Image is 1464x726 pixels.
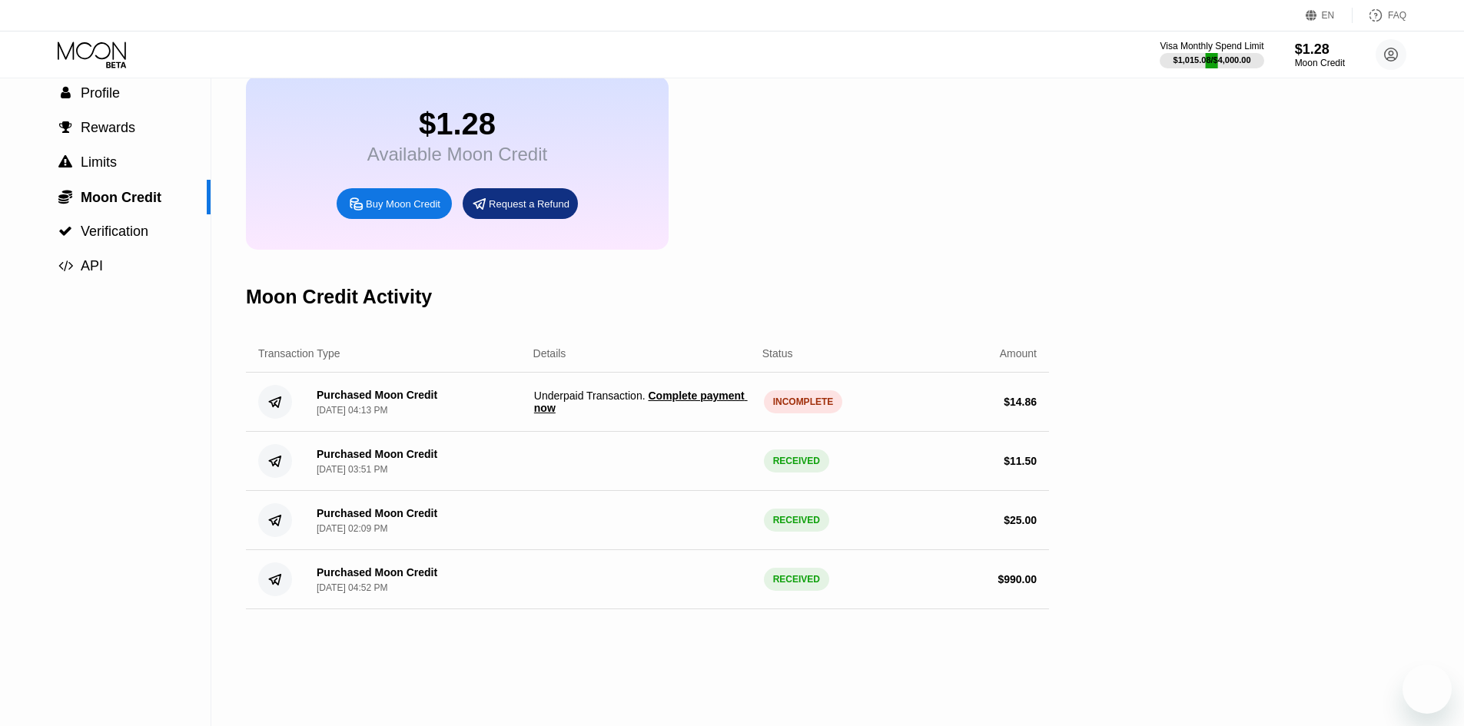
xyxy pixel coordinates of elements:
[246,286,432,308] div: Moon Credit Activity
[317,523,387,534] div: [DATE] 02:09 PM
[58,189,73,204] div: 
[534,390,752,414] span: Underpaid Transaction .
[1295,58,1345,68] div: Moon Credit
[1306,8,1353,23] div: EN
[1353,8,1406,23] div: FAQ
[1295,41,1345,58] div: $1.28
[1160,41,1263,68] div: Visa Monthly Spend Limit$1,015.08/$4,000.00
[1160,41,1263,51] div: Visa Monthly Spend Limit
[1403,665,1452,714] iframe: Button to launch messaging window
[489,197,569,211] div: Request a Refund
[1174,55,1251,65] div: $1,015.08 / $4,000.00
[58,155,72,169] span: 
[1388,10,1406,21] div: FAQ
[317,464,387,475] div: [DATE] 03:51 PM
[1295,41,1345,68] div: $1.28Moon Credit
[258,347,340,360] div: Transaction Type
[533,347,566,360] div: Details
[81,258,103,273] span: API
[58,224,72,238] span: 
[1322,10,1335,21] div: EN
[58,86,73,100] div: 
[366,197,440,211] div: Buy Moon Credit
[367,107,547,141] div: $1.28
[81,224,148,239] span: Verification
[59,121,72,134] span: 
[463,188,578,219] div: Request a Refund
[81,120,135,135] span: Rewards
[1000,347,1037,360] div: Amount
[317,566,437,578] div: Purchased Moon Credit
[81,190,161,205] span: Moon Credit
[317,507,437,519] div: Purchased Moon Credit
[764,568,829,591] div: RECEIVED
[1004,455,1037,467] div: $ 11.50
[764,390,843,413] div: INCOMPLETE
[317,448,437,460] div: Purchased Moon Credit
[58,121,73,134] div: 
[317,582,387,593] div: [DATE] 04:52 PM
[998,573,1037,585] div: $ 990.00
[762,347,793,360] div: Status
[61,86,71,100] span: 
[367,144,547,165] div: Available Moon Credit
[764,449,829,472] div: RECEIVED
[81,85,120,101] span: Profile
[58,155,73,169] div: 
[58,224,73,238] div: 
[337,188,452,219] div: Buy Moon Credit
[58,259,73,273] span: 
[317,389,437,401] div: Purchased Moon Credit
[58,189,72,204] span: 
[1004,514,1037,526] div: $ 25.00
[317,405,387,416] div: [DATE] 04:13 PM
[534,390,748,414] span: Complete payment now
[764,509,829,532] div: RECEIVED
[81,154,117,170] span: Limits
[1004,396,1037,408] div: $ 14.86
